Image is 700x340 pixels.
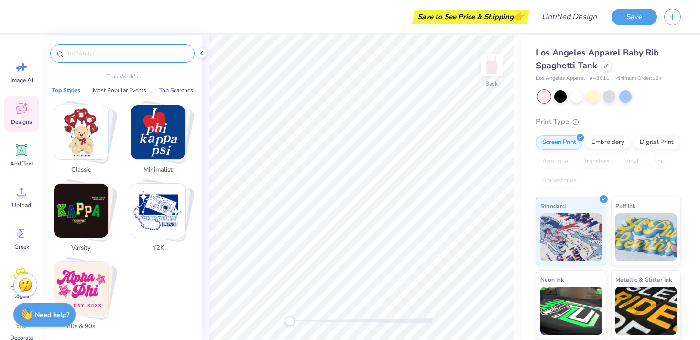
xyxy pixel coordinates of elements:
span: Designs [11,118,32,126]
div: Digital Print [634,135,680,150]
span: Classic [66,165,97,175]
button: Most Popular Events [90,86,149,95]
button: Stack Card Button 80s & 90s [48,261,120,335]
span: Y2K [142,243,174,253]
button: Stack Card Button Classic [48,105,120,178]
span: Neon Ink [540,274,564,285]
button: Top Searches [156,86,196,95]
div: Back [485,79,498,88]
div: Vinyl [618,154,645,169]
span: Minimalist [142,165,174,175]
div: Save to See Price & Shipping [415,10,527,24]
div: Transfers [577,154,615,169]
span: Clipart & logos [6,285,37,300]
div: Screen Print [536,135,582,150]
span: 👉 [514,11,524,22]
span: Varsity [66,243,97,253]
img: Minimalist [131,105,185,159]
img: Metallic & Glitter Ink [615,287,677,335]
div: Embroidery [585,135,631,150]
span: Image AI [11,77,33,84]
span: 80s & 90s [66,322,97,331]
button: Save [612,9,657,25]
img: Puff Ink [615,213,677,261]
img: Neon Ink [540,287,602,335]
p: This Week's [107,72,138,81]
span: Standard [540,201,566,211]
span: # 43011 [590,75,610,83]
input: Untitled Design [534,7,604,26]
div: Foil [648,154,670,169]
span: Upload [12,201,31,209]
button: Stack Card Button Varsity [48,183,120,257]
img: Y2K [131,184,185,238]
strong: Need help? [35,310,69,319]
button: Stack Card Button Y2K [125,183,197,257]
img: Standard [540,213,602,261]
img: Back [482,55,501,75]
div: Applique [536,154,574,169]
span: Puff Ink [615,201,635,211]
span: Add Text [10,160,33,167]
img: 80s & 90s [54,262,108,316]
button: Stack Card Button Minimalist [125,105,197,178]
img: Classic [54,105,108,159]
span: Metallic & Glitter Ink [615,274,672,285]
div: Print Type [536,116,681,127]
span: Los Angeles Apparel [536,75,585,83]
div: Rhinestones [536,174,582,188]
img: Varsity [54,184,108,238]
input: Try "Alpha" [66,49,188,58]
span: Greek [14,243,29,251]
span: Los Angeles Apparel Baby Rib Spaghetti Tank [536,47,659,71]
button: Top Styles [49,86,83,95]
div: Accessibility label [285,316,295,326]
span: Minimum Order: 12 + [614,75,662,83]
